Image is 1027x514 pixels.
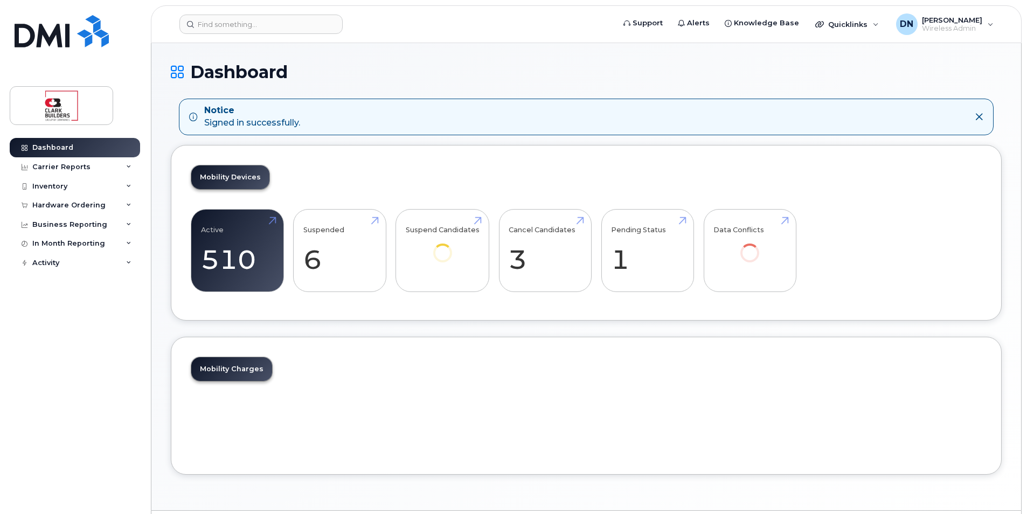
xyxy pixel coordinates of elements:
[509,215,581,286] a: Cancel Candidates 3
[191,165,269,189] a: Mobility Devices
[204,105,300,129] div: Signed in successfully.
[713,215,786,277] a: Data Conflicts
[611,215,684,286] a: Pending Status 1
[171,62,1002,81] h1: Dashboard
[204,105,300,117] strong: Notice
[201,215,274,286] a: Active 510
[191,357,272,381] a: Mobility Charges
[303,215,376,286] a: Suspended 6
[406,215,480,277] a: Suspend Candidates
